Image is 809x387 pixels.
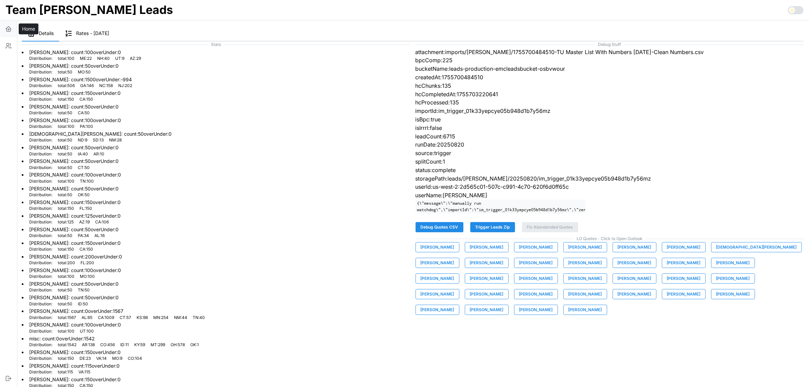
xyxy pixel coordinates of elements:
[618,258,651,268] span: [PERSON_NAME]
[29,329,52,334] p: Distribution:
[416,56,804,65] p: bpcComp:225
[58,83,75,89] p: total : 506
[662,289,706,299] button: [PERSON_NAME]
[58,219,74,225] p: total : 125
[58,97,74,102] p: total : 150
[711,273,755,284] button: [PERSON_NAME]
[98,315,114,321] p: CA : 1009
[465,289,509,299] button: [PERSON_NAME]
[470,258,504,268] span: [PERSON_NAME]
[78,165,90,171] p: CT : 50
[29,206,52,212] p: Distribution:
[563,289,607,299] button: [PERSON_NAME]
[711,289,755,299] button: [PERSON_NAME]
[662,273,706,284] button: [PERSON_NAME]
[29,281,119,287] p: [PERSON_NAME] : count: 50 overUnder: 0
[29,253,122,260] p: [PERSON_NAME] : count: 200 overUnder: 0
[29,226,119,233] p: [PERSON_NAME] : count: 50 overUnder: 0
[58,206,74,212] p: total : 150
[29,199,121,206] p: [PERSON_NAME] : count: 150 overUnder: 0
[716,242,797,252] span: [DEMOGRAPHIC_DATA][PERSON_NAME]
[416,98,804,107] p: hcProcessed:135
[563,242,607,252] button: [PERSON_NAME]
[568,274,602,283] span: [PERSON_NAME]
[29,321,121,328] p: [PERSON_NAME] : count: 100 overUnder: 0
[29,171,121,178] p: [PERSON_NAME] : count: 100 overUnder: 0
[416,73,804,82] p: createdAt:1755700484510
[96,356,107,361] p: VA : 14
[5,2,173,17] h1: Team [PERSON_NAME] Leads
[80,356,91,361] p: DE : 23
[78,369,90,375] p: VA : 115
[29,49,141,56] p: [PERSON_NAME] : count: 100 overUnder: 0
[78,301,88,307] p: ID : 50
[29,137,52,143] p: Distribution:
[29,287,52,293] p: Distribution:
[618,242,651,252] span: [PERSON_NAME]
[416,236,804,242] span: LO Quotes - Click to Open Outlook
[78,137,87,143] p: ND : 9
[29,376,121,383] p: [PERSON_NAME] : count: 150 overUnder: 0
[80,247,93,252] p: CA : 150
[416,258,459,268] button: [PERSON_NAME]
[568,289,602,299] span: [PERSON_NAME]
[470,289,504,299] span: [PERSON_NAME]
[416,107,804,115] p: importId:im_trigger_01k33yepcye05b948d1b7y56mz
[416,90,804,99] p: hcCompletedAt:1755703220641
[29,76,132,83] p: [PERSON_NAME] : count: 1500 overUnder: -994
[519,289,553,299] span: [PERSON_NAME]
[29,335,199,342] p: misc : count: 0 overUnder: 1542
[29,185,119,192] p: [PERSON_NAME] : count: 50 overUnder: 0
[29,308,205,315] p: [PERSON_NAME] : count: 0 overUnder: 1567
[97,56,110,62] p: NH : 40
[416,149,804,157] p: source:trigger
[58,342,76,348] p: total : 1542
[29,90,121,97] p: [PERSON_NAME] : count: 150 overUnder: 0
[514,273,558,284] button: [PERSON_NAME]
[465,305,509,315] button: [PERSON_NAME]
[716,289,750,299] span: [PERSON_NAME]
[58,137,72,143] p: total : 50
[115,56,124,62] p: UT : 9
[416,191,804,200] p: userName:[PERSON_NAME]
[76,31,109,36] span: Rates - [DATE]
[711,242,802,252] button: [DEMOGRAPHIC_DATA][PERSON_NAME]
[29,260,52,266] p: Distribution:
[29,356,52,361] p: Distribution:
[171,342,185,348] p: OH : 578
[416,174,804,183] p: storagePath:leads/[PERSON_NAME]/20250820/im_trigger_01k33yepcye05b948d1b7y56mz
[79,219,90,225] p: AZ : 19
[80,56,92,62] p: ME : 22
[137,315,148,321] p: KS : 98
[22,41,410,48] span: Stats
[29,274,52,280] p: Distribution:
[58,179,74,184] p: total : 100
[563,305,607,315] button: [PERSON_NAME]
[416,222,463,232] button: Debug Quotes CSV
[470,242,504,252] span: [PERSON_NAME]
[81,260,94,266] p: FL : 200
[527,222,573,232] span: Fix Abandonded Quotes
[519,305,553,315] span: [PERSON_NAME]
[613,273,656,284] button: [PERSON_NAME]
[667,289,701,299] span: [PERSON_NAME]
[470,274,504,283] span: [PERSON_NAME]
[118,83,132,89] p: NJ : 202
[29,213,121,219] p: [PERSON_NAME] : count: 125 overUnder: 0
[568,258,602,268] span: [PERSON_NAME]
[29,56,52,62] p: Distribution:
[563,258,607,268] button: [PERSON_NAME]
[416,48,804,56] p: attachment:imports/[PERSON_NAME]/1755700484510-TU Master List With Numbers [DATE]-Clean Numbers.csv
[465,258,509,268] button: [PERSON_NAME]
[618,289,651,299] span: [PERSON_NAME]
[58,165,72,171] p: total : 50
[29,315,52,321] p: Distribution:
[465,273,509,284] button: [PERSON_NAME]
[29,110,52,116] p: Distribution:
[416,242,459,252] button: [PERSON_NAME]
[151,342,165,348] p: MT : 299
[667,258,701,268] span: [PERSON_NAME]
[128,356,142,361] p: CO : 104
[568,305,602,315] span: [PERSON_NAME]
[421,289,454,299] span: [PERSON_NAME]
